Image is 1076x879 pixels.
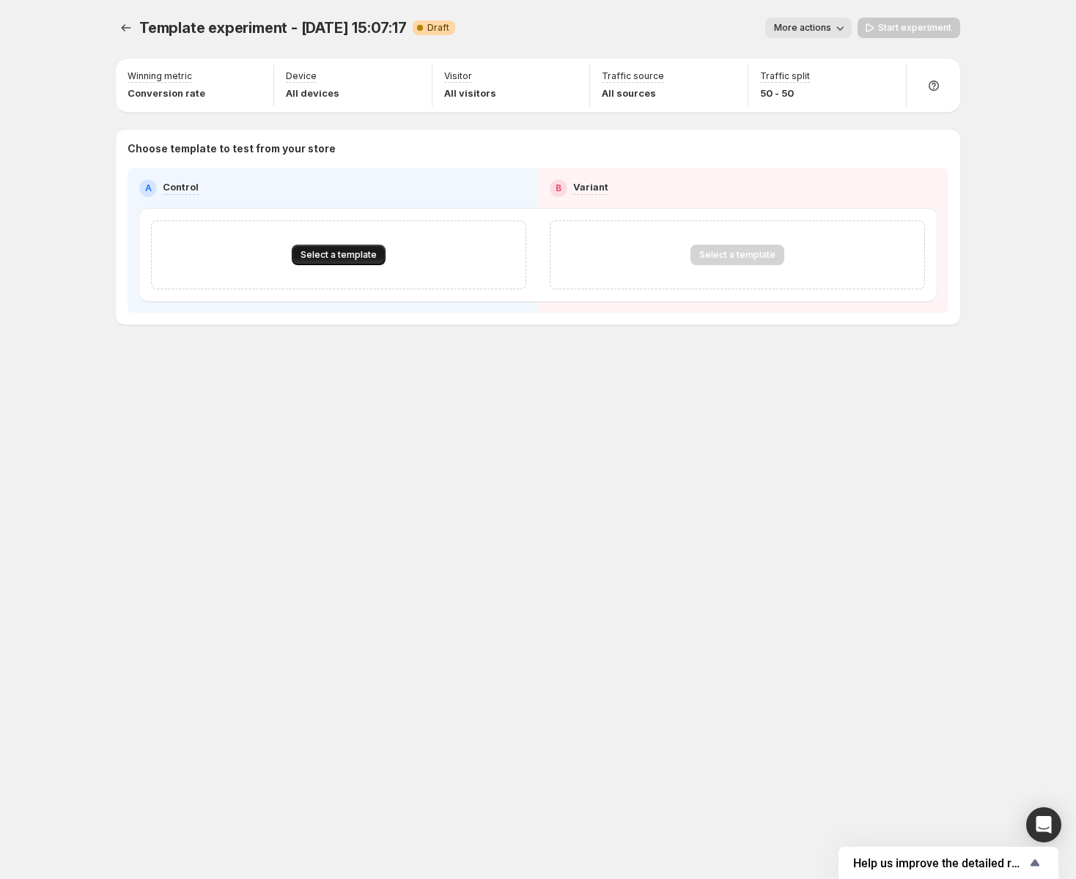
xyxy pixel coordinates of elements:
p: Winning metric [128,70,192,82]
p: All sources [602,86,664,100]
button: Show survey - Help us improve the detailed report for A/B campaigns [853,854,1044,872]
span: Template experiment - [DATE] 15:07:17 [139,19,407,37]
p: Traffic source [602,70,664,82]
p: Visitor [444,70,472,82]
h2: A [145,182,152,194]
p: All visitors [444,86,496,100]
button: Select a template [292,245,386,265]
p: Device [286,70,317,82]
p: All devices [286,86,339,100]
span: Select a template [301,249,377,261]
h2: B [556,182,561,194]
span: Draft [427,22,449,34]
button: More actions [765,18,852,38]
p: Traffic split [760,70,810,82]
p: Conversion rate [128,86,205,100]
span: More actions [774,22,831,34]
p: Choose template to test from your store [128,141,948,156]
p: Control [163,179,199,194]
span: Help us improve the detailed report for A/B campaigns [853,856,1026,870]
p: Variant [573,179,608,194]
p: 50 - 50 [760,86,810,100]
button: Experiments [116,18,136,38]
div: Open Intercom Messenger [1026,807,1061,842]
